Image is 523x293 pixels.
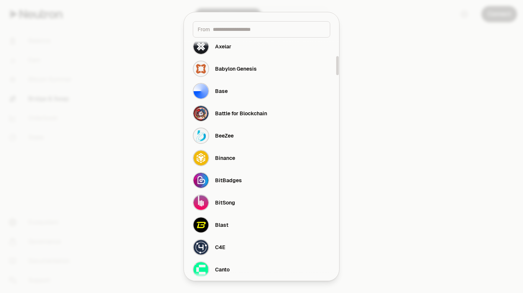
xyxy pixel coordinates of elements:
button: Axelar LogoAxelar [188,35,335,58]
img: BeeZee Logo [194,128,208,143]
img: Blast Logo [194,218,208,232]
div: Babylon Genesis [215,65,257,73]
img: C4E Logo [194,240,208,255]
span: From [198,26,210,33]
button: C4E LogoC4E [188,236,335,258]
button: BitBadges LogoBitBadges [188,169,335,191]
button: Blast LogoBlast [188,214,335,236]
button: BitSong LogoBitSong [188,191,335,214]
img: Base Logo [194,84,208,99]
div: C4E [215,244,225,251]
div: BitBadges [215,177,242,184]
div: Blast [215,221,228,229]
div: Battle for Blockchain [215,110,267,117]
button: Battle for Blockchain LogoBattle for Blockchain [188,102,335,125]
div: Axelar [215,43,231,50]
img: Axelar Logo [194,39,208,54]
div: Base [215,87,228,95]
div: BeeZee [215,132,234,139]
img: Battle for Blockchain Logo [194,106,208,121]
img: BitSong Logo [194,195,208,210]
div: Binance [215,154,235,162]
button: Canto LogoCanto [188,258,335,281]
button: Binance LogoBinance [188,147,335,169]
img: Binance Logo [194,151,208,165]
div: BitSong [215,199,235,206]
button: BeeZee LogoBeeZee [188,125,335,147]
button: Babylon Genesis LogoBabylon Genesis [188,58,335,80]
img: BitBadges Logo [194,173,208,188]
img: Babylon Genesis Logo [194,61,208,76]
img: Canto Logo [194,262,208,277]
button: Base LogoBase [188,80,335,102]
div: Canto [215,266,230,273]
